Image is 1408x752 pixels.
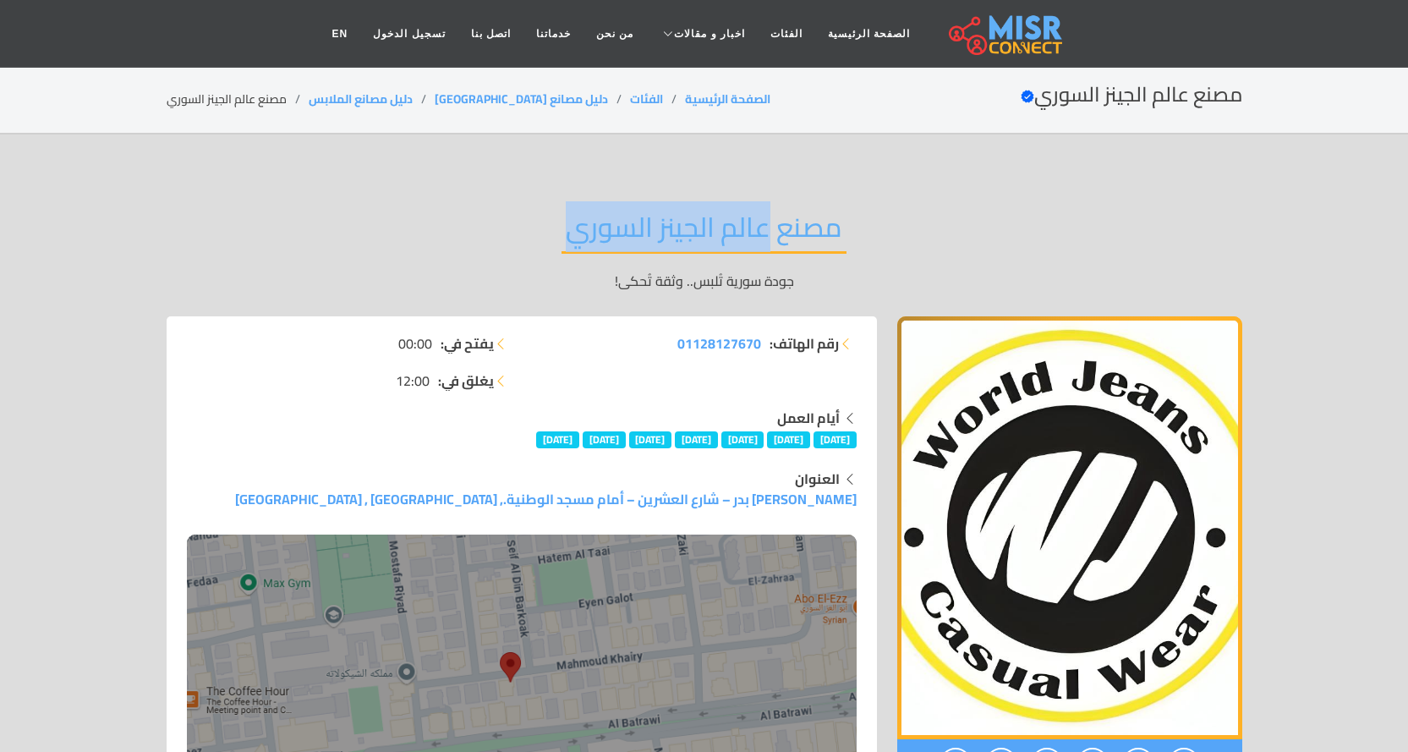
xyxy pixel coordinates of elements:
a: الفئات [630,88,663,110]
span: 12:00 [396,371,430,391]
span: [DATE] [583,431,626,448]
span: اخبار و مقالات [674,26,745,41]
a: اخبار و مقالات [646,18,758,50]
strong: العنوان [795,466,840,491]
a: الفئات [758,18,815,50]
span: [DATE] [767,431,810,448]
span: 00:00 [398,333,432,354]
span: 01128127670 [677,331,761,356]
strong: أيام العمل [777,405,840,431]
span: [DATE] [675,431,718,448]
a: تسجيل الدخول [360,18,457,50]
img: مصنع عالم الجينز السوري [897,316,1242,739]
h2: مصنع عالم الجينز السوري [1021,83,1242,107]
a: اتصل بنا [458,18,523,50]
strong: يفتح في: [441,333,494,354]
a: دليل مصانع [GEOGRAPHIC_DATA] [435,88,608,110]
span: [DATE] [814,431,857,448]
a: 01128127670 [677,333,761,354]
span: [DATE] [536,431,579,448]
h2: مصنع عالم الجينز السوري [562,211,846,254]
strong: رقم الهاتف: [770,333,839,354]
li: مصنع عالم الجينز السوري [167,91,309,108]
a: الصفحة الرئيسية [685,88,770,110]
a: EN [320,18,361,50]
div: 1 / 1 [897,316,1242,739]
span: [DATE] [721,431,764,448]
svg: Verified account [1021,90,1034,103]
strong: يغلق في: [438,371,494,391]
a: دليل مصانع الملابس [309,88,413,110]
img: main.misr_connect [949,13,1062,55]
a: من نحن [583,18,646,50]
a: خدماتنا [523,18,583,50]
a: الصفحة الرئيسية [815,18,923,50]
p: جودة سورية تُلبس.. وثقة تُحكى! [167,271,1242,291]
span: [DATE] [629,431,672,448]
